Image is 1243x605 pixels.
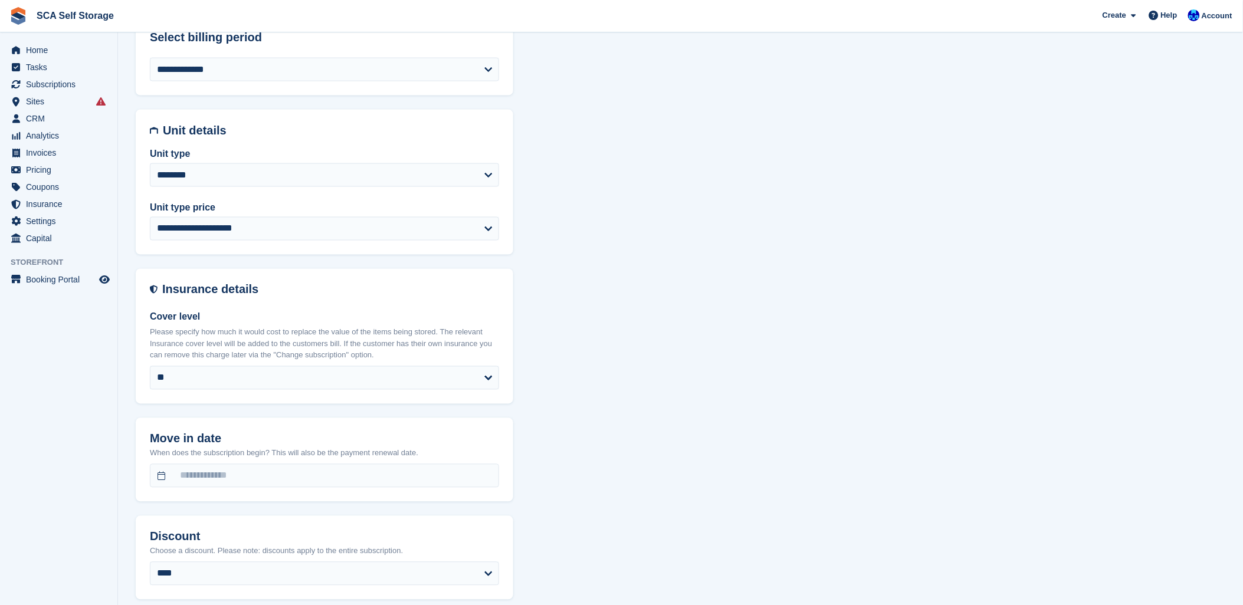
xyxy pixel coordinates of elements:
h2: Insurance details [162,283,499,297]
a: menu [6,144,111,161]
span: Booking Portal [26,271,97,288]
label: Unit type price [150,201,499,215]
label: Cover level [150,310,499,324]
img: Kelly Neesham [1188,9,1200,21]
span: CRM [26,110,97,127]
a: menu [6,196,111,212]
a: menu [6,230,111,246]
h2: Move in date [150,432,499,446]
span: Pricing [26,162,97,178]
span: Invoices [26,144,97,161]
a: menu [6,42,111,58]
a: Preview store [97,272,111,287]
img: insurance-details-icon-731ffda60807649b61249b889ba3c5e2b5c27d34e2e1fb37a309f0fde93ff34a.svg [150,283,158,297]
a: menu [6,162,111,178]
span: Sites [26,93,97,110]
a: menu [6,93,111,110]
span: Coupons [26,179,97,195]
span: Insurance [26,196,97,212]
a: menu [6,76,111,93]
a: menu [6,179,111,195]
a: menu [6,59,111,75]
span: Help [1161,9,1178,21]
h2: Unit details [163,124,499,137]
p: Please specify how much it would cost to replace the value of the items being stored. The relevan... [150,327,499,361]
label: Unit type [150,147,499,161]
img: stora-icon-8386f47178a22dfd0bd8f6a31ec36ba5ce8667c1dd55bd0f319d3a0aa187defe.svg [9,7,27,25]
span: Capital [26,230,97,246]
span: Settings [26,213,97,229]
span: Create [1103,9,1126,21]
i: Smart entry sync failures have occurred [96,97,106,106]
a: SCA Self Storage [32,6,119,25]
h2: Discount [150,530,499,544]
span: Analytics [26,127,97,144]
p: When does the subscription begin? This will also be the payment renewal date. [150,448,499,459]
span: Account [1202,10,1232,22]
a: menu [6,271,111,288]
span: Subscriptions [26,76,97,93]
h2: Select billing period [150,31,499,44]
img: unit-details-icon-595b0c5c156355b767ba7b61e002efae458ec76ed5ec05730b8e856ff9ea34a9.svg [150,124,158,137]
span: Storefront [11,257,117,268]
a: menu [6,127,111,144]
a: menu [6,213,111,229]
a: menu [6,110,111,127]
span: Tasks [26,59,97,75]
p: Choose a discount. Please note: discounts apply to the entire subscription. [150,545,499,557]
span: Home [26,42,97,58]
